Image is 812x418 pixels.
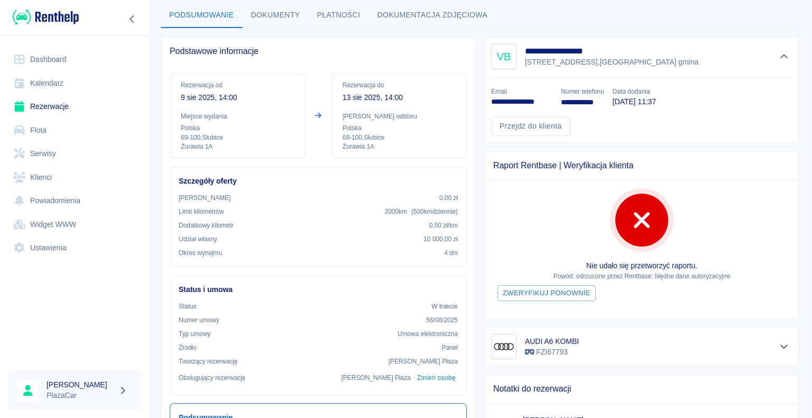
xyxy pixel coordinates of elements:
p: [PERSON_NAME] odbioru [343,112,456,121]
div: VB [491,44,516,69]
p: Żrodło [179,343,197,352]
p: [STREET_ADDRESS] , [GEOGRAPHIC_DATA] gmina [525,57,698,68]
button: Pokaż szczegóły [776,339,793,354]
p: Umowa elektroniczna [398,329,458,339]
a: Serwisy [8,142,140,166]
a: Widget WWW [8,213,140,237]
h6: Status i umowa [179,284,458,295]
p: 0,00 zł [439,193,458,203]
p: Udział własny [179,234,217,244]
p: Miejsce wydania [181,112,294,121]
img: Image [493,336,514,357]
p: Okres wynajmu [179,248,222,258]
p: [DATE] 11:37 [613,96,656,107]
p: PlazaCar [47,390,114,401]
button: Zweryfikuj ponownie [497,285,596,302]
p: Panel [442,343,458,352]
p: Żurawia 1A [343,142,456,151]
p: Powód: odrzucone przez Rentbase: błędne dane autoryzacyjne [493,271,790,281]
p: 2000 km [384,207,458,216]
p: 13 sie 2025, 14:00 [343,92,456,103]
img: Renthelp logo [13,8,79,26]
button: Zmień osobę [415,370,458,386]
p: Rezerwacja od [181,80,294,90]
span: Podstawowe informacje [170,46,467,57]
span: ( 500 km dziennie ) [411,208,458,215]
a: Powiadomienia [8,189,140,213]
p: 69-100 , Słubice [343,133,456,142]
a: Przejdź do klienta [491,116,570,136]
p: Obsługujący rezerwację [179,373,246,383]
p: Nie udało się przetworzyć raportu. [493,260,790,271]
button: Dokumenty [243,3,309,28]
span: Raport Rentbase | Weryfikacja klienta [493,160,790,171]
a: Kalendarz [8,71,140,95]
p: Dodatkowy kilometr [179,221,234,230]
p: Polska [343,123,456,133]
p: 4 dni [444,248,458,258]
p: 69-100 , Słubice [181,133,294,142]
p: Limit kilometrów [179,207,224,216]
h6: Szczegóły oferty [179,176,458,187]
a: Ustawienia [8,236,140,260]
a: Flota [8,119,140,142]
button: Dokumentacja zdjęciowa [369,3,496,28]
p: [PERSON_NAME] Płaza [389,357,458,366]
p: W trakcie [431,302,458,311]
h6: AUDI A6 KOMBI [525,336,579,347]
button: Płatności [309,3,369,28]
p: 9 sie 2025, 14:00 [181,92,294,103]
p: Numer telefonu [561,87,604,96]
p: Numer umowy [179,315,219,325]
p: Rezerwacja do [343,80,456,90]
p: 56/08/2025 [426,315,458,325]
p: Email [491,87,552,96]
p: Tworzący rezerwację [179,357,237,366]
h6: [PERSON_NAME] [47,379,114,390]
button: Ukryj szczegóły [776,49,793,64]
p: 10 000,00 zł [423,234,458,244]
a: Klienci [8,166,140,189]
button: Podsumowanie [161,3,243,28]
p: Status [179,302,197,311]
p: [PERSON_NAME] Płaza [342,373,411,383]
p: FZI67793 [525,347,579,358]
span: Notatki do rezerwacji [493,384,790,394]
p: Typ umowy [179,329,210,339]
p: Data dodania [613,87,656,96]
a: Dashboard [8,48,140,71]
p: [PERSON_NAME] [179,193,230,203]
p: Żurawia 1A [181,142,294,151]
p: 0,50 zł /km [429,221,458,230]
p: Polska [181,123,294,133]
a: Renthelp logo [8,8,79,26]
a: Rezerwacje [8,95,140,119]
button: Zwiń nawigację [124,12,140,26]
